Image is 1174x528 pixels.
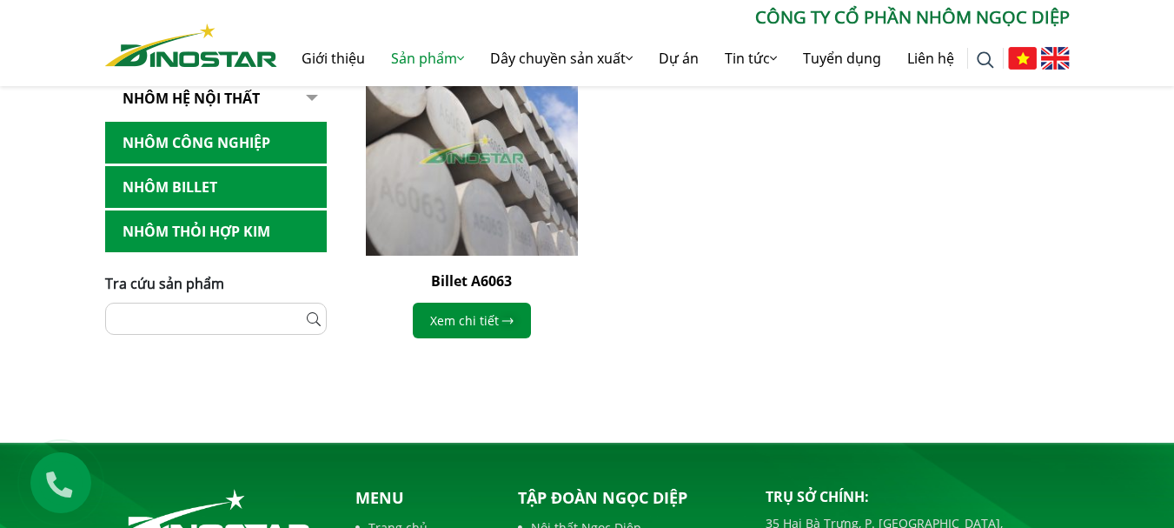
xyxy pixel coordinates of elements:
img: English [1041,47,1070,70]
p: CÔNG TY CỔ PHẦN NHÔM NGỌC DIỆP [277,4,1070,30]
a: Dây chuyền sản xuất [477,30,646,86]
img: Nhôm Dinostar [105,23,277,67]
a: Liên hệ [894,30,967,86]
a: Giới thiệu [289,30,378,86]
a: Nhôm Thỏi hợp kim [105,211,327,253]
a: Billet A6063 [431,271,512,291]
a: Dự án [646,30,712,86]
p: Tập đoàn Ngọc Diệp [518,486,740,510]
a: Sản phẩm [378,30,477,86]
a: Tin tức [712,30,790,86]
a: Nhôm hệ nội thất [105,77,327,120]
a: Nhôm Billet [105,166,327,209]
p: Trụ sở chính: [766,486,1070,507]
img: Tiếng Việt [1008,47,1037,70]
a: Xem chi tiết [413,303,531,338]
a: Tuyển dụng [790,30,894,86]
img: search [977,51,994,69]
a: Nhôm Công nghiệp [105,122,327,164]
span: Tra cứu sản phẩm [105,274,224,293]
p: Menu [355,486,489,510]
img: Billet A6063 [366,43,579,256]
